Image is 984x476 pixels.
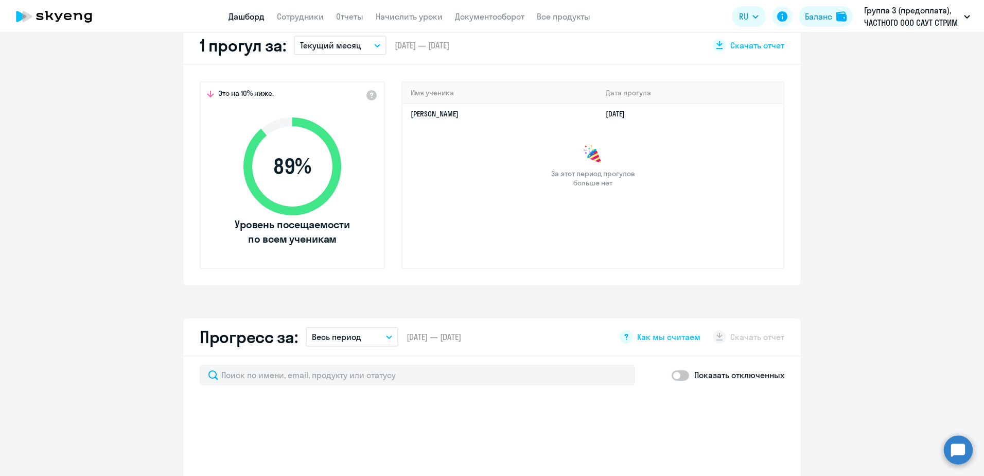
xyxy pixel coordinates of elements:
[306,327,398,347] button: Весь период
[233,154,352,179] span: 89 %
[294,36,386,55] button: Текущий месяц
[805,10,832,23] div: Баланс
[864,4,960,29] p: Группа 3 (предоплата), ЧАСТНОГО ООО САУТ СТРИМ ТРАНСПОРТ Б.В. В Г. АНАПА, ФЛ
[598,82,783,104] th: Дата прогула
[537,11,590,22] a: Все продукты
[395,40,449,51] span: [DATE] — [DATE]
[739,10,748,23] span: RU
[312,331,361,343] p: Весь период
[637,331,700,343] span: Как мы считаем
[859,4,975,29] button: Группа 3 (предоплата), ЧАСТНОГО ООО САУТ СТРИМ ТРАНСПОРТ Б.В. В Г. АНАПА, ФЛ
[402,82,598,104] th: Имя ученика
[550,169,636,188] span: За этот период прогулов больше нет
[277,11,324,22] a: Сотрудники
[200,35,286,56] h2: 1 прогул за:
[407,331,461,343] span: [DATE] — [DATE]
[229,11,265,22] a: Дашборд
[732,6,766,27] button: RU
[411,109,459,118] a: [PERSON_NAME]
[376,11,443,22] a: Начислить уроки
[583,144,603,165] img: congrats
[300,39,361,52] p: Текущий месяц
[336,11,363,22] a: Отчеты
[694,369,784,381] p: Показать отключенных
[455,11,524,22] a: Документооборот
[218,89,274,101] span: Это на 10% ниже,
[200,365,635,385] input: Поиск по имени, email, продукту или статусу
[730,40,784,51] span: Скачать отчет
[233,217,352,246] span: Уровень посещаемости по всем ученикам
[200,327,297,347] h2: Прогресс за:
[836,11,847,22] img: balance
[799,6,853,27] button: Балансbalance
[606,109,633,118] a: [DATE]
